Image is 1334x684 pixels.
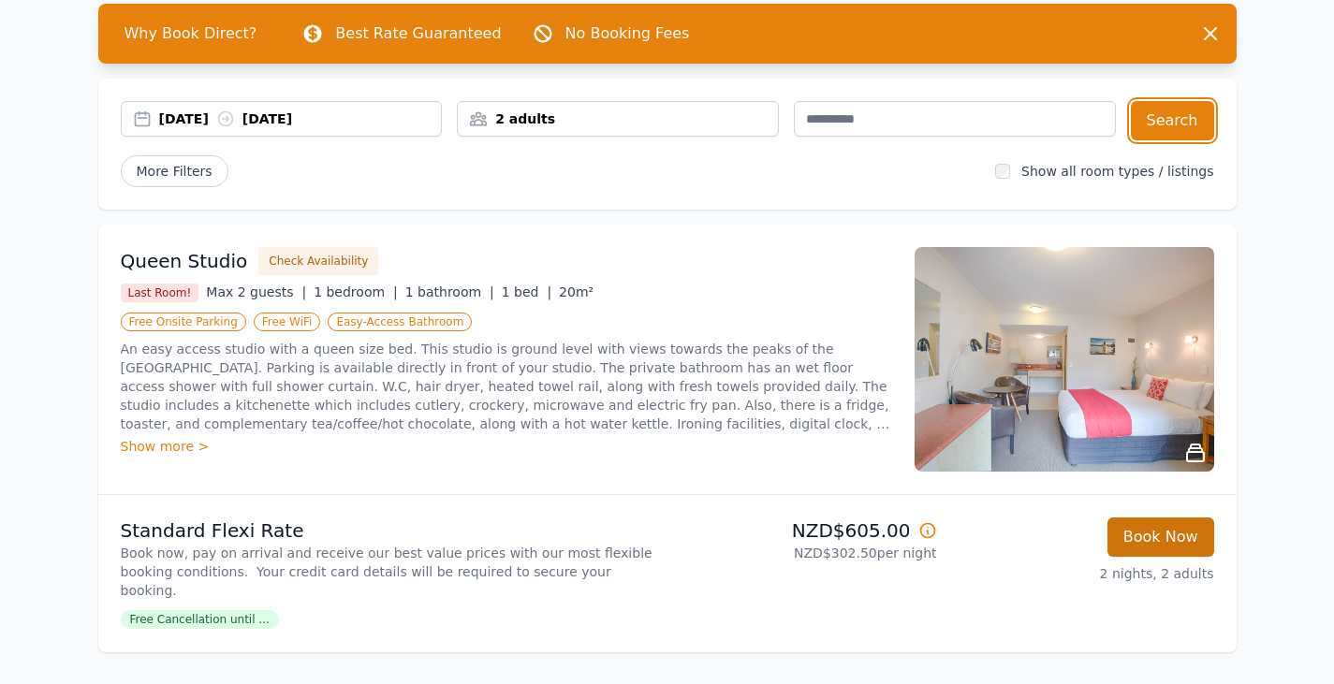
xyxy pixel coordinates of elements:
span: Max 2 guests | [206,284,306,299]
span: Free Onsite Parking [121,313,246,331]
p: No Booking Fees [565,22,690,45]
span: 1 bed | [502,284,551,299]
div: Show more > [121,437,892,456]
div: 2 adults [458,109,778,128]
button: Search [1131,101,1214,140]
span: Free WiFi [254,313,321,331]
p: Best Rate Guaranteed [335,22,501,45]
span: Easy-Access Bathroom [328,313,472,331]
p: NZD$605.00 [675,517,937,544]
p: NZD$302.50 per night [675,544,937,562]
span: Free Cancellation until ... [121,610,279,629]
p: 2 nights, 2 adults [952,564,1214,583]
h3: Queen Studio [121,248,248,274]
span: Why Book Direct? [110,15,272,52]
span: 20m² [559,284,594,299]
span: Last Room! [121,284,199,302]
button: Book Now [1107,517,1214,557]
label: Show all room types / listings [1021,164,1213,179]
p: Standard Flexi Rate [121,517,660,544]
span: 1 bedroom | [314,284,398,299]
p: An easy access studio with a queen size bed. This studio is ground level with views towards the p... [121,340,892,433]
p: Book now, pay on arrival and receive our best value prices with our most flexible booking conditi... [121,544,660,600]
span: 1 bathroom | [405,284,494,299]
span: More Filters [121,155,228,187]
div: [DATE] [DATE] [159,109,442,128]
button: Check Availability [258,247,378,275]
